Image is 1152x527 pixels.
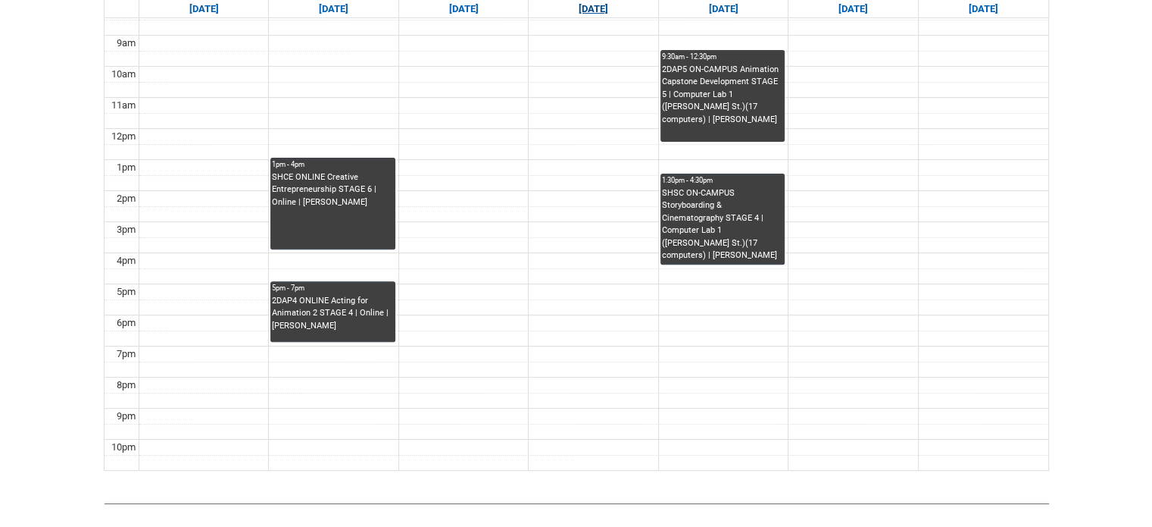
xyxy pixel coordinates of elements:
div: 12pm [108,129,139,144]
div: 10pm [108,440,139,455]
div: 1pm - 4pm [272,159,393,170]
div: 2DAP5 ON-CAMPUS Animation Capstone Development STAGE 5 | Computer Lab 1 ([PERSON_NAME] St.)(17 co... [662,64,783,127]
div: 2pm [114,191,139,206]
div: 5pm - 7pm [272,283,393,293]
div: 11am [108,98,139,113]
img: REDU_GREY_LINE [104,495,1049,511]
div: 9pm [114,409,139,424]
div: 9am [114,36,139,51]
div: 9:30am - 12:30pm [662,52,783,62]
div: 8pm [114,378,139,393]
div: 5pm [114,284,139,300]
div: 1:30pm - 4:30pm [662,175,783,186]
div: 10am [108,67,139,82]
div: 1pm [114,160,139,175]
div: 3pm [114,222,139,237]
div: 7pm [114,347,139,362]
div: 2DAP4 ONLINE Acting for Animation 2 STAGE 4 | Online | [PERSON_NAME] [272,295,393,333]
div: SHCE ONLINE Creative Entrepreneurship STAGE 6 | Online | [PERSON_NAME] [272,171,393,209]
div: 4pm [114,253,139,268]
div: SHSC ON-CAMPUS Storyboarding & Cinematography STAGE 4 | Computer Lab 1 ([PERSON_NAME] St.)(17 com... [662,187,783,262]
div: 6pm [114,315,139,331]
